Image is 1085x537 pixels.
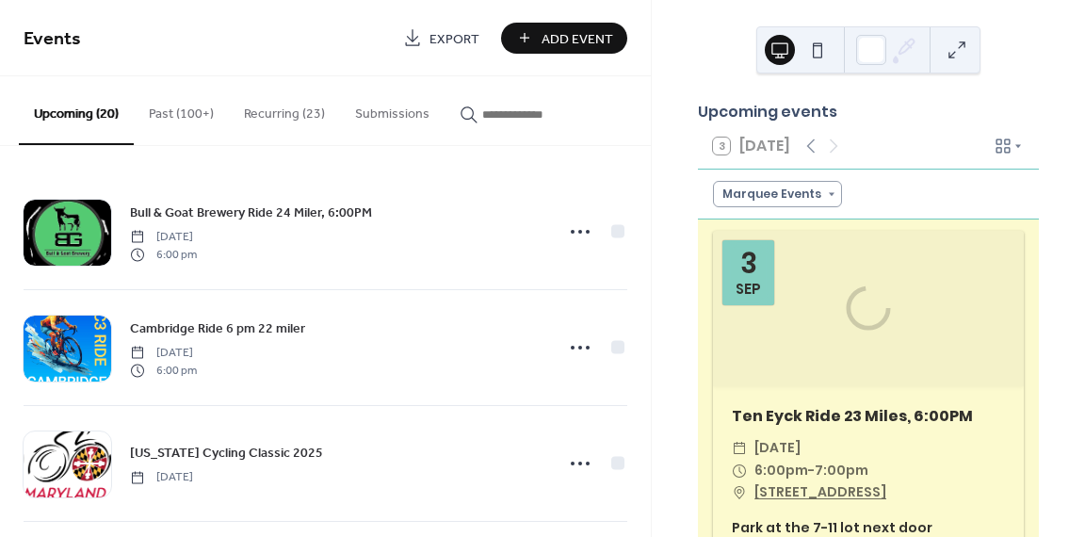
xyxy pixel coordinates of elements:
span: Bull & Goat Brewery Ride 24 Miler, 6:00PM [130,203,372,223]
a: [US_STATE] Cycling Classic 2025 [130,442,323,464]
button: Submissions [340,76,445,143]
a: Export [389,23,494,54]
span: 6:00 pm [130,246,197,263]
span: [DATE] [130,469,193,486]
span: Events [24,21,81,57]
a: [STREET_ADDRESS] [754,481,886,504]
button: Add Event [501,23,627,54]
a: Cambridge Ride 6 pm 22 miler [130,317,305,339]
span: Export [429,29,479,49]
button: Recurring (23) [229,76,340,143]
button: Upcoming (20) [19,76,134,145]
a: Bull & Goat Brewery Ride 24 Miler, 6:00PM [130,202,372,223]
span: Cambridge Ride 6 pm 22 miler [130,319,305,339]
span: 6:00pm [754,460,808,482]
span: [DATE] [754,437,801,460]
div: Sep [736,282,761,296]
span: [DATE] [130,345,197,362]
span: 7:00pm [815,460,868,482]
div: Upcoming events [698,101,1039,123]
button: Past (100+) [134,76,229,143]
span: - [808,460,815,482]
span: Add Event [542,29,613,49]
div: 3 [740,250,757,278]
span: [DATE] [130,229,197,246]
div: ​ [732,481,747,504]
div: ​ [732,460,747,482]
div: Ten Eyck Ride 23 Miles, 6:00PM [713,405,1024,428]
div: ​ [732,437,747,460]
span: [US_STATE] Cycling Classic 2025 [130,444,323,464]
span: 6:00 pm [130,362,197,379]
